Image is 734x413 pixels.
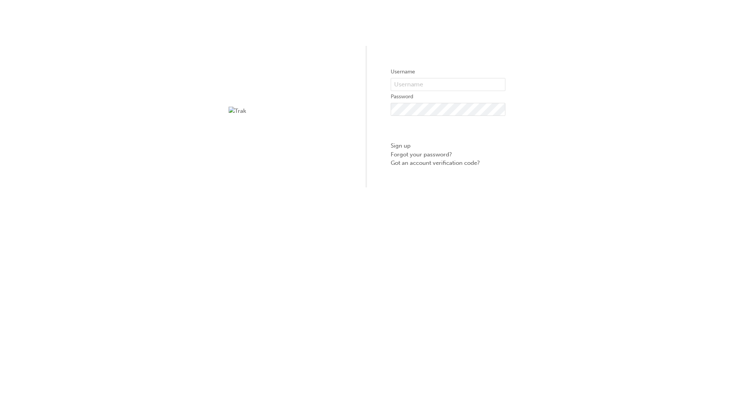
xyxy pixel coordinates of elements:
a: Sign up [391,141,505,150]
a: Forgot your password? [391,150,505,159]
img: Trak [229,107,343,115]
label: Password [391,92,505,101]
label: Username [391,67,505,76]
button: Sign In [391,122,505,136]
input: Username [391,78,505,91]
a: Got an account verification code? [391,159,505,167]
